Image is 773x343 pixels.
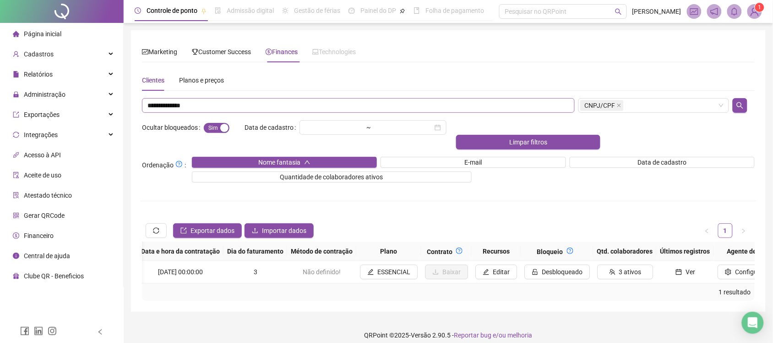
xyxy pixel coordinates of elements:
span: Página inicial [24,30,61,38]
th: Recursos [472,242,521,261]
span: dashboard [348,7,355,14]
button: unlockDesbloqueado [524,265,590,279]
span: Atestado técnico [24,192,72,199]
span: CNPJ/CPF [584,100,615,111]
span: Controle de ponto [147,7,197,14]
button: Ver [660,265,710,279]
span: ESSENCIAL [377,267,410,277]
button: question-circle [563,245,577,256]
span: Nome fantasia [258,157,300,167]
span: right [741,228,746,234]
span: Exportações [24,111,60,118]
span: api [13,152,19,158]
span: Gerar QRCode [24,212,65,219]
span: Não definido! [303,268,341,276]
span: trophy [192,49,198,55]
span: Clube QR - Beneficios [24,272,84,280]
button: Limpar filtros [456,135,601,149]
button: Ordenação: [174,159,185,170]
button: Data de cadastro [570,157,755,168]
span: team [609,269,615,275]
span: Data de cadastro [637,157,686,167]
span: edit [367,269,374,275]
span: [PERSON_NAME] [632,6,681,17]
button: Importar dados [245,223,314,238]
span: Technologies [312,48,356,55]
span: Relatórios [24,71,53,78]
span: Administração [24,91,65,98]
label: Data de cadastro [245,120,299,135]
span: Limpar filtros [509,137,547,147]
span: sync [152,227,160,235]
span: Ordenação : [142,159,186,170]
div: 1 resultado [146,287,751,297]
span: clock-circle [135,7,141,14]
th: Qtd. colaboradores [593,242,657,261]
span: Exportar dados [191,226,234,236]
span: export [180,227,187,234]
span: question-circle [567,248,573,254]
span: 1 [758,4,762,11]
span: file-done [215,7,221,14]
button: sync [146,223,167,238]
span: notification [710,7,719,16]
span: dollar [13,232,19,239]
button: ESSENCIAL [360,265,418,279]
button: Nome fantasiaup [192,157,377,168]
span: book [414,7,420,14]
span: gift [13,273,19,279]
button: 3 ativos [597,265,653,279]
span: Finances [266,48,298,55]
span: Ver [686,267,695,277]
span: sync [13,132,19,138]
div: Clientes [142,75,164,85]
th: Últimos registros [657,242,714,261]
span: user-add [13,51,19,57]
span: search [736,102,744,109]
th: Método de contração [287,242,356,261]
label: Ocultar bloqueados [142,120,204,135]
span: Financeiro [24,232,54,239]
span: Aceite de uso [24,171,61,179]
button: Baixar [425,265,468,279]
span: Quantidade de colaboradores ativos [280,172,383,182]
span: Painel do DP [360,7,396,14]
span: Configurar [735,267,766,277]
span: Cadastros [24,50,54,58]
div: ~ [363,124,375,131]
span: Admissão digital [227,7,274,14]
button: right [736,223,751,238]
div: Planos e preços [179,75,224,85]
div: Bloqueio [524,245,590,257]
span: question-circle [176,161,182,167]
button: left [700,223,714,238]
span: Versão [411,332,431,339]
span: dollar [266,49,272,55]
span: left [704,228,710,234]
span: Importar dados [262,226,306,236]
img: 88646 [748,5,762,18]
span: fund [142,49,148,55]
th: Dia do faturamento [223,242,287,261]
span: upload [252,227,258,234]
li: Página anterior [700,223,714,238]
span: search [615,8,622,15]
span: close [617,103,621,108]
span: Gestão de férias [294,7,340,14]
span: instagram [48,326,57,336]
td: [DATE] 00:00:00 [137,261,223,283]
span: pushpin [201,8,207,14]
button: question-circle [452,245,466,256]
span: Central de ajuda [24,252,70,260]
span: export [13,111,19,118]
td: 3 [223,261,287,283]
span: qrcode [13,212,19,219]
span: audit [13,172,19,178]
th: Data e hora da contratação [137,242,223,261]
span: bell [730,7,739,16]
button: Quantidade de colaboradores ativos [192,171,472,183]
li: Próxima página [736,223,751,238]
th: Plano [356,242,421,261]
div: Open Intercom Messenger [742,312,764,334]
span: E-mail [464,157,482,167]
